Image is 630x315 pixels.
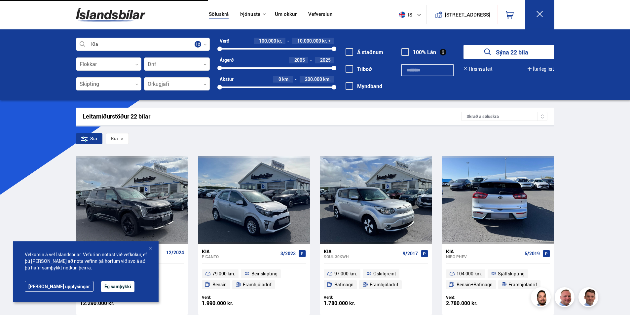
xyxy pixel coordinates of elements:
[328,38,331,44] span: +
[525,251,540,256] span: 5/2019
[334,270,357,278] span: 97 000 km.
[334,281,353,289] span: Rafmagn
[275,11,297,18] a: Um okkur
[370,281,398,289] span: Framhjóladrif
[446,295,498,300] div: Verð:
[25,251,147,271] span: Velkomin á vef Íslandsbílar. Vefurinn notast við vefkökur, ef þú [PERSON_NAME] að nota vefinn þá ...
[83,113,462,120] div: Leitarniðurstöður 22 bílar
[308,11,333,18] a: Vefverslun
[442,244,554,315] a: Kia Niro PHEV 5/2019 104 000 km. Sjálfskipting Bensín+Rafmagn Framhjóladrif Verð: 2.780.000 kr.
[25,281,93,292] a: [PERSON_NAME] upplýsingar
[111,136,118,141] span: Kia
[320,244,432,315] a: Kia Soul 30KWH 9/2017 97 000 km. Óskilgreint Rafmagn Framhjóladrif Verð: 1.780.000 kr.
[448,12,488,17] button: [STREET_ADDRESS]
[320,57,331,63] span: 2025
[396,5,426,24] button: is
[277,38,282,44] span: kr.
[76,133,102,144] div: Sía
[76,4,145,25] img: G0Ugv5HjCgRt.svg
[446,254,522,259] div: Niro PHEV
[430,5,494,24] a: [STREET_ADDRESS]
[556,288,575,308] img: siFngHWaQ9KaOqBr.png
[463,66,493,72] button: Hreinsa leit
[346,83,382,89] label: Myndband
[324,248,400,254] div: Kia
[202,300,254,306] div: 1.990.000 kr.
[532,288,552,308] img: nhp88E3Fdnt1Opn2.png
[80,300,132,306] div: 12.290.000 kr.
[209,11,229,18] a: Söluskrá
[528,66,554,72] button: Ítarleg leit
[101,281,134,292] button: Ég samþykki
[373,270,396,278] span: Óskilgreint
[322,38,327,44] span: kr.
[297,38,321,44] span: 10.000.000
[202,248,278,254] div: Kia
[323,77,331,82] span: km.
[324,295,376,300] div: Verð:
[346,49,383,55] label: Á staðnum
[508,281,537,289] span: Framhjóladrif
[243,281,272,289] span: Framhjóladrif
[212,281,227,289] span: Bensín
[240,11,260,17] button: Þjónusta
[463,45,554,59] button: Sýna 22 bíla
[166,250,184,255] span: 12/2024
[220,38,229,44] div: Verð
[280,251,296,256] span: 3/2023
[579,288,599,308] img: FbJEzSuNWCJXmdc-.webp
[324,300,376,306] div: 1.780.000 kr.
[401,49,436,55] label: 100% Lán
[457,281,493,289] span: Bensín+Rafmagn
[202,254,278,259] div: Picanto
[294,57,305,63] span: 2005
[324,254,400,259] div: Soul 30KWH
[305,76,322,82] span: 200.000
[399,12,405,18] img: svg+xml;base64,PHN2ZyB4bWxucz0iaHR0cDovL3d3dy53My5vcmcvMjAwMC9zdmciIHdpZHRoPSI1MTIiIGhlaWdodD0iNT...
[212,270,235,278] span: 79 000 km.
[446,248,522,254] div: Kia
[202,295,254,300] div: Verð:
[396,12,413,18] span: is
[198,244,310,315] a: Kia Picanto 3/2023 79 000 km. Beinskipting Bensín Framhjóladrif Verð: 1.990.000 kr.
[446,300,498,306] div: 2.780.000 kr.
[457,270,482,278] span: 104 000 km.
[461,112,547,121] div: Skráð á söluskrá
[498,270,525,278] span: Sjálfskipting
[220,77,234,82] div: Akstur
[220,57,234,63] div: Árgerð
[282,77,290,82] span: km.
[403,251,418,256] span: 9/2017
[251,270,278,278] span: Beinskipting
[346,66,372,72] label: Tilboð
[278,76,281,82] span: 0
[259,38,276,44] span: 100.000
